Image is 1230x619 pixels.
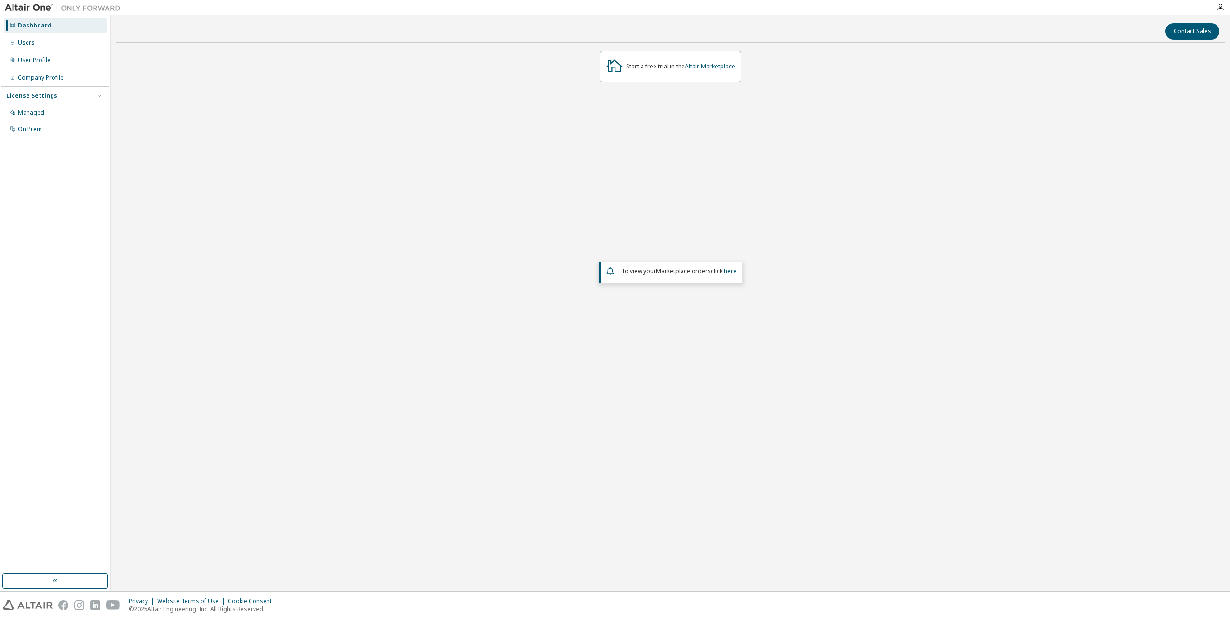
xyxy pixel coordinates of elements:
div: Managed [18,109,44,117]
img: youtube.svg [106,600,120,610]
div: Privacy [129,597,157,605]
a: Altair Marketplace [685,62,735,70]
img: linkedin.svg [90,600,100,610]
div: Cookie Consent [228,597,278,605]
div: License Settings [6,92,57,100]
em: Marketplace orders [656,267,711,275]
span: To view your click [621,267,736,275]
a: here [724,267,736,275]
div: User Profile [18,56,51,64]
div: Users [18,39,35,47]
button: Contact Sales [1165,23,1219,40]
img: altair_logo.svg [3,600,53,610]
p: © 2025 Altair Engineering, Inc. All Rights Reserved. [129,605,278,613]
div: On Prem [18,125,42,133]
img: instagram.svg [74,600,84,610]
img: facebook.svg [58,600,68,610]
div: Dashboard [18,22,52,29]
img: Altair One [5,3,125,13]
div: Start a free trial in the [626,63,735,70]
div: Website Terms of Use [157,597,228,605]
div: Company Profile [18,74,64,81]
